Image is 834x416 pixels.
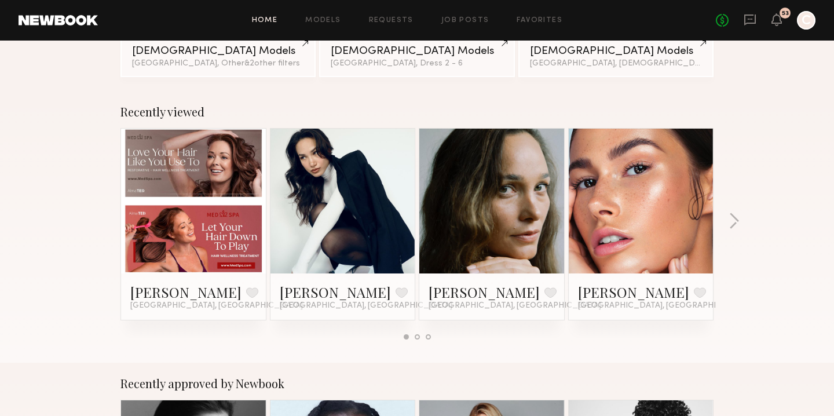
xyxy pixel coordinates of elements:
a: [PERSON_NAME] [280,283,391,301]
div: [DEMOGRAPHIC_DATA] Models [530,46,702,57]
a: [PERSON_NAME] [130,283,242,301]
div: [GEOGRAPHIC_DATA], [DEMOGRAPHIC_DATA] [530,60,702,68]
a: Requests [369,17,414,24]
div: [GEOGRAPHIC_DATA], Dress 2 - 6 [331,60,503,68]
span: [GEOGRAPHIC_DATA], [GEOGRAPHIC_DATA] [429,301,601,311]
a: Job Posts [441,17,489,24]
a: Home [252,17,278,24]
span: [GEOGRAPHIC_DATA], [GEOGRAPHIC_DATA] [130,301,303,311]
a: [PERSON_NAME] [578,283,689,301]
a: C [797,11,815,30]
div: [DEMOGRAPHIC_DATA] Models [132,46,304,57]
span: & 2 other filter s [244,60,300,67]
div: [GEOGRAPHIC_DATA], Other [132,60,304,68]
div: 53 [782,10,789,17]
div: [DEMOGRAPHIC_DATA] Models [331,46,503,57]
div: Recently approved by Newbook [120,377,714,391]
a: [DEMOGRAPHIC_DATA] Models[GEOGRAPHIC_DATA], Other&2other filters [120,33,316,77]
span: [GEOGRAPHIC_DATA], [GEOGRAPHIC_DATA] [280,301,452,311]
a: Models [305,17,341,24]
div: Recently viewed [120,105,714,119]
a: [PERSON_NAME] [429,283,540,301]
a: [DEMOGRAPHIC_DATA] Models[GEOGRAPHIC_DATA], [DEMOGRAPHIC_DATA] [518,33,714,77]
a: Favorites [517,17,562,24]
a: [DEMOGRAPHIC_DATA] Models[GEOGRAPHIC_DATA], Dress 2 - 6 [319,33,514,77]
span: [GEOGRAPHIC_DATA], [GEOGRAPHIC_DATA] [578,301,751,311]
